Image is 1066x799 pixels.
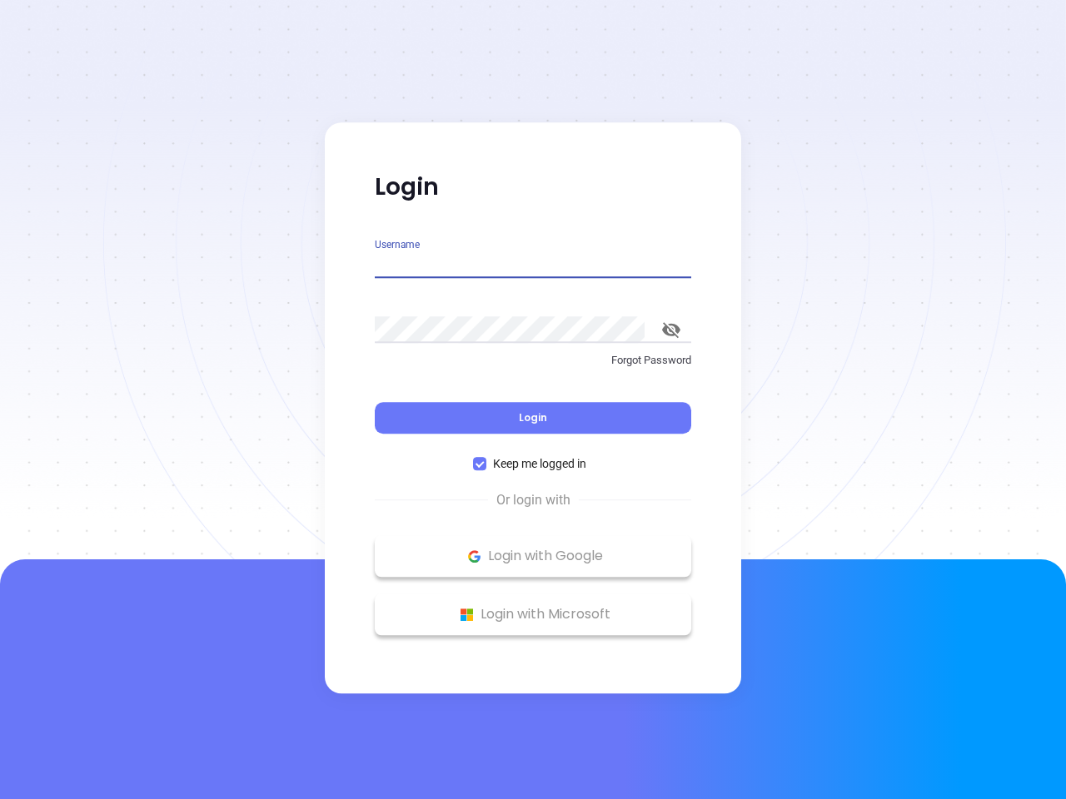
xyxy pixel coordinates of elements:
[375,240,420,250] label: Username
[375,593,691,635] button: Microsoft Logo Login with Microsoft
[383,602,683,627] p: Login with Microsoft
[456,604,477,625] img: Microsoft Logo
[519,410,547,424] span: Login
[375,172,691,202] p: Login
[383,543,683,568] p: Login with Google
[375,352,691,369] p: Forgot Password
[375,402,691,434] button: Login
[651,310,691,350] button: toggle password visibility
[486,454,593,473] span: Keep me logged in
[375,535,691,577] button: Google Logo Login with Google
[375,352,691,382] a: Forgot Password
[464,546,485,567] img: Google Logo
[488,490,579,510] span: Or login with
